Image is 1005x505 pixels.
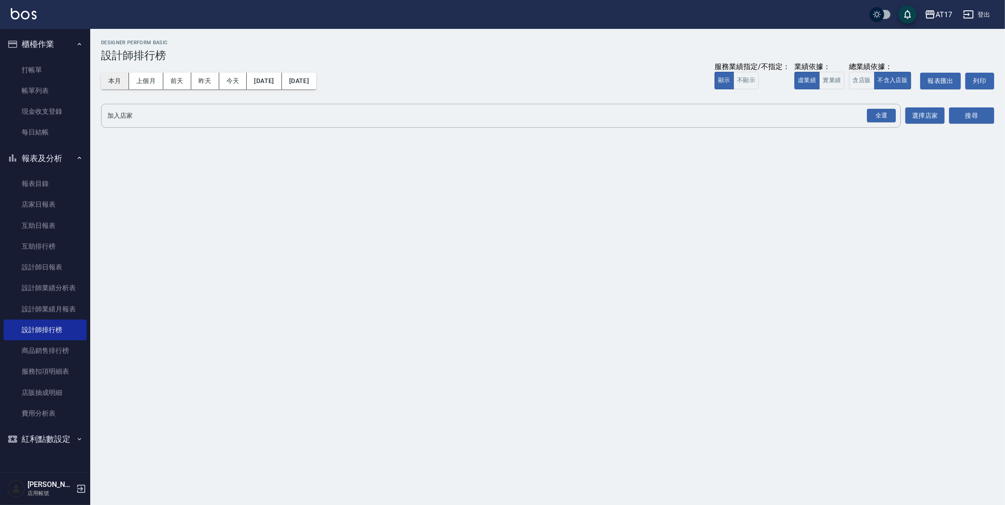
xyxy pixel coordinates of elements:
[163,73,191,89] button: 前天
[4,382,87,403] a: 店販抽成明細
[867,109,896,123] div: 全選
[4,299,87,320] a: 設計師業績月報表
[921,5,956,24] button: AT17
[4,80,87,101] a: 帳單列表
[794,62,844,72] div: 業績依據：
[936,9,952,20] div: AT17
[733,72,759,89] button: 不顯示
[959,6,994,23] button: 登出
[4,122,87,143] a: 每日結帳
[4,173,87,194] a: 報表目錄
[715,72,734,89] button: 顯示
[794,72,820,89] button: 虛業績
[4,101,87,122] a: 現金收支登錄
[4,340,87,361] a: 商品銷售排行榜
[819,72,844,89] button: 實業績
[949,107,994,124] button: 搜尋
[849,62,916,72] div: 總業績依據：
[28,489,74,497] p: 店用帳號
[4,278,87,298] a: 設計師業績分析表
[4,403,87,424] a: 費用分析表
[4,427,87,451] button: 紅利點數設定
[101,73,129,89] button: 本月
[920,73,961,89] button: 報表匯出
[282,73,316,89] button: [DATE]
[247,73,281,89] button: [DATE]
[4,236,87,257] a: 互助排行榜
[219,73,247,89] button: 今天
[105,108,883,124] input: 店家名稱
[4,320,87,340] a: 設計師排行榜
[191,73,219,89] button: 昨天
[4,361,87,382] a: 服務扣項明細表
[899,5,917,23] button: save
[4,257,87,278] a: 設計師日報表
[965,73,994,89] button: 列印
[849,72,874,89] button: 含店販
[4,60,87,80] a: 打帳單
[11,8,37,19] img: Logo
[129,73,163,89] button: 上個月
[715,62,790,72] div: 服務業績指定/不指定：
[7,480,25,498] img: Person
[28,480,74,489] h5: [PERSON_NAME]
[874,72,912,89] button: 不含入店販
[101,40,994,46] h2: Designer Perform Basic
[4,194,87,215] a: 店家日報表
[4,215,87,236] a: 互助日報表
[905,107,945,124] button: 選擇店家
[101,49,994,62] h3: 設計師排行榜
[4,32,87,56] button: 櫃檯作業
[865,107,898,125] button: Open
[4,147,87,170] button: 報表及分析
